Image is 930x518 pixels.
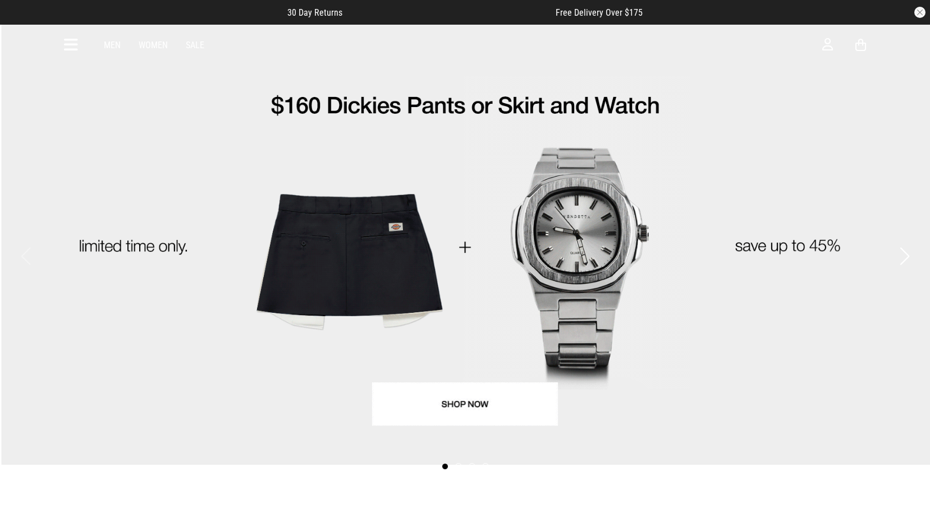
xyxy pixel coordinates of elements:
[556,7,643,18] span: Free Delivery Over $175
[287,7,342,18] span: 30 Day Returns
[139,40,168,50] a: Women
[897,244,912,269] button: Next slide
[186,40,204,50] a: Sale
[18,244,33,269] button: Previous slide
[104,40,121,50] a: Men
[365,7,533,18] iframe: Customer reviews powered by Trustpilot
